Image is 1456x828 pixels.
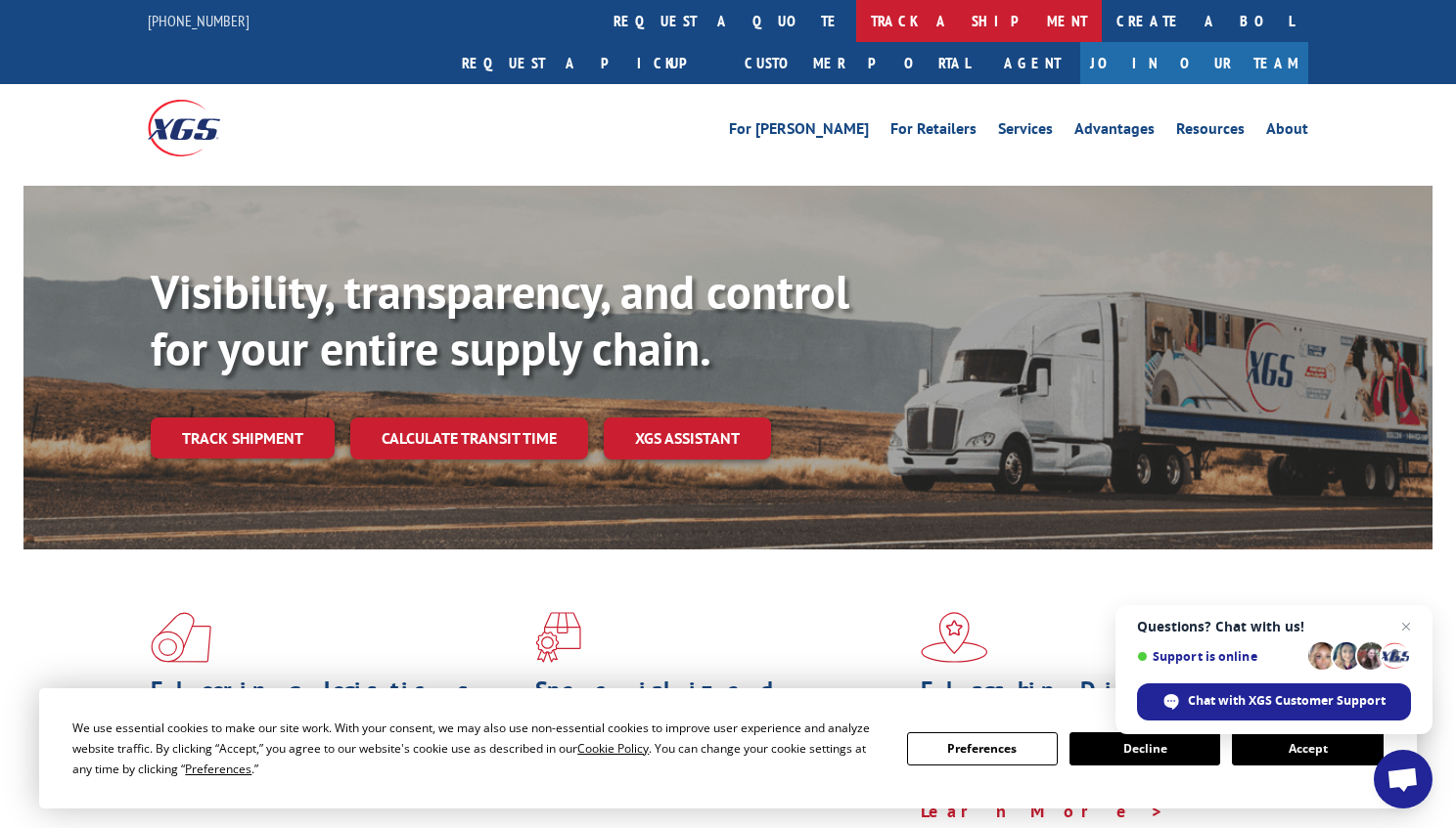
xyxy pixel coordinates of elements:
[921,800,1164,822] a: Learn More >
[604,417,771,459] a: XGS ASSISTANT
[1074,121,1155,143] a: Advantages
[1232,732,1383,765] button: Accept
[151,612,211,663] img: xgs-icon-total-supply-chain-intelligence-red
[1188,692,1386,710] span: Chat with XGS Customer Support
[185,761,251,777] span: Preferences
[151,417,335,458] a: Track shipment
[907,732,1058,765] button: Preferences
[447,42,730,84] a: Request a pickup
[1266,121,1308,143] a: About
[730,42,984,84] a: Customer Portal
[984,42,1080,84] a: Agent
[921,678,1291,735] h1: Flagship Distribution Model
[1394,615,1418,638] span: Close chat
[729,121,869,143] a: For [PERSON_NAME]
[1137,619,1411,634] span: Questions? Chat with us!
[1069,732,1220,765] button: Decline
[151,261,849,378] b: Visibility, transparency, and control for your entire supply chain.
[535,612,581,663] img: xgs-icon-focused-on-flooring-red
[577,740,649,757] span: Cookie Policy
[890,121,977,143] a: For Retailers
[72,718,883,779] div: We use essential cookies to make our site work. With your consent, we may also use non-essential ...
[998,121,1053,143] a: Services
[1137,683,1411,720] div: Chat with XGS Customer Support
[1176,121,1245,143] a: Resources
[1137,649,1301,664] span: Support is online
[350,417,588,459] a: Calculate transit time
[151,678,521,735] h1: Flooring Logistics Solutions
[39,688,1417,808] div: Cookie Consent Prompt
[148,11,250,30] a: [PHONE_NUMBER]
[1374,750,1433,808] div: Open chat
[921,612,988,663] img: xgs-icon-flagship-distribution-model-red
[535,678,905,735] h1: Specialized Freight Experts
[1080,42,1308,84] a: Join Our Team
